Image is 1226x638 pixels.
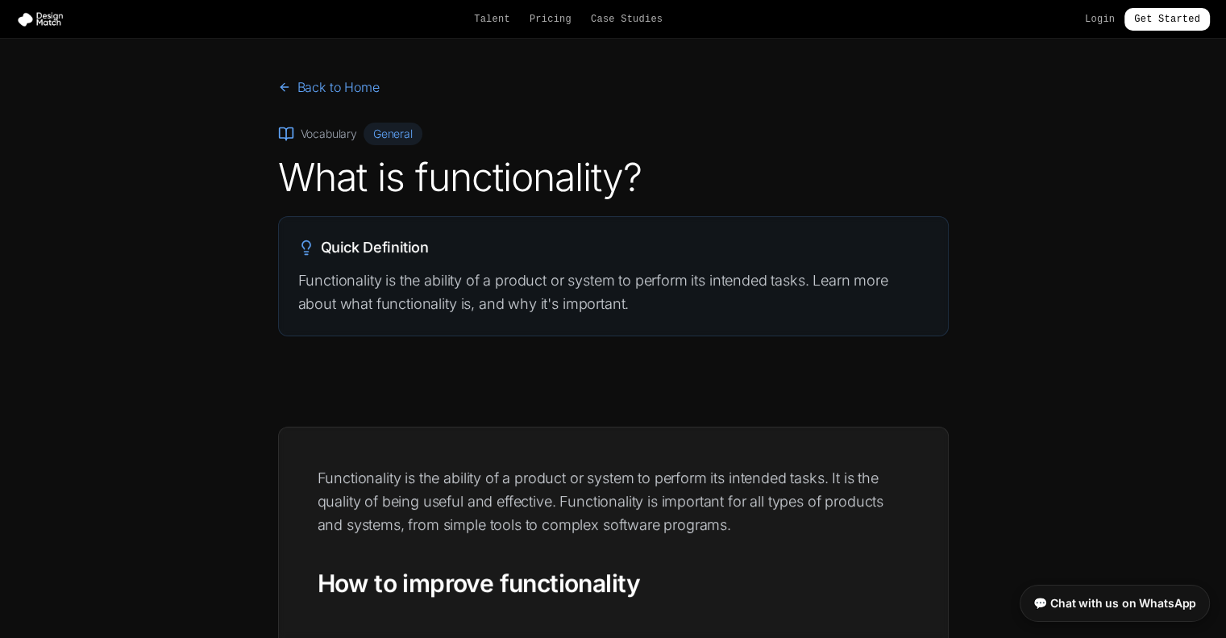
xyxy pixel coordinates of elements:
[16,11,71,27] img: Design Match
[298,236,929,259] h2: Quick Definition
[1085,13,1115,26] a: Login
[301,126,357,142] span: Vocabulary
[298,269,929,316] p: Functionality is the ability of a product or system to perform its intended tasks. Learn more abo...
[318,569,909,599] h2: How to improve functionality
[1124,8,1210,31] a: Get Started
[474,13,510,26] a: Talent
[1020,585,1210,622] a: 💬 Chat with us on WhatsApp
[278,158,949,197] h1: What is functionality?
[364,123,422,145] span: General
[278,77,380,97] a: Back to Home
[591,13,663,26] a: Case Studies
[530,13,571,26] a: Pricing
[318,469,883,534] span: Functionality is the ability of a product or system to perform its intended tasks. It is the qual...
